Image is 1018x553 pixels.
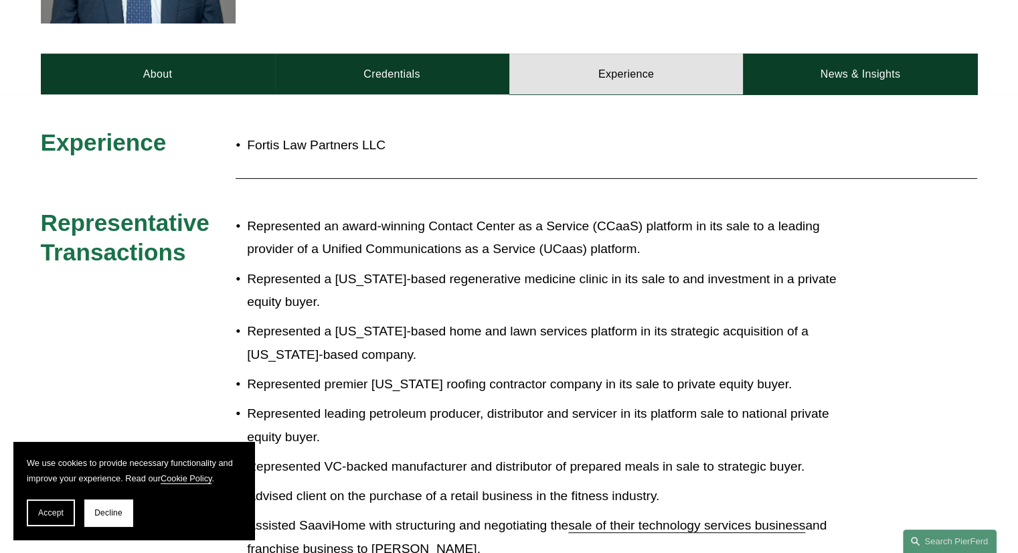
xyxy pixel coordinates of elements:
p: We use cookies to provide necessary functionality and improve your experience. Read our . [27,455,241,486]
span: Experience [41,129,167,155]
p: Represented premier [US_STATE] roofing contractor company in its sale to private equity buyer. [247,373,860,396]
p: Represented VC-backed manufacturer and distributor of prepared meals in sale to strategic buyer. [247,455,860,479]
button: Decline [84,499,133,526]
span: Decline [94,508,122,518]
a: Experience [509,54,744,94]
a: Credentials [275,54,509,94]
a: Cookie Policy [161,473,212,483]
a: Search this site [903,530,997,553]
p: Represented an award-winning Contact Center as a Service (CCaaS) platform in its sale to a leadin... [247,215,860,261]
p: Represented a [US_STATE]-based home and lawn services platform in its strategic acquisition of a ... [247,320,860,366]
p: Represented leading petroleum producer, distributor and servicer in its platform sale to national... [247,402,860,449]
span: Representative Transactions [41,210,216,265]
p: Advised client on the purchase of a retail business in the fitness industry. [247,485,860,508]
a: News & Insights [743,54,977,94]
span: Accept [38,508,64,518]
p: Represented a [US_STATE]-based regenerative medicine clinic in its sale to and investment in a pr... [247,268,860,314]
a: sale of their technology services business [568,518,805,532]
section: Cookie banner [13,442,254,540]
a: About [41,54,275,94]
button: Accept [27,499,75,526]
p: Fortis Law Partners LLC [247,134,860,157]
